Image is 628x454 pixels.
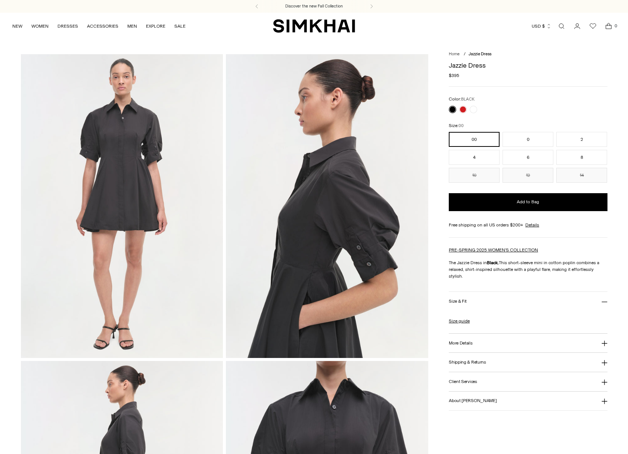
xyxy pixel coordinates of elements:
button: Add to Bag [449,193,607,211]
button: 10 [449,168,500,183]
h3: About [PERSON_NAME] [449,398,497,403]
button: Client Services [449,372,607,391]
a: Open cart modal [601,19,616,34]
span: $395 [449,72,459,79]
label: Size: [449,122,464,129]
button: 00 [449,132,500,147]
button: 8 [556,150,607,165]
h3: Size & Fit [449,299,467,304]
a: Open search modal [554,19,569,34]
strong: Black. [487,260,499,265]
a: DRESSES [57,18,78,34]
h3: Shipping & Returns [449,360,486,365]
h3: Client Services [449,379,477,384]
a: EXPLORE [146,18,165,34]
a: WOMEN [31,18,49,34]
a: MEN [127,18,137,34]
a: Discover the new Fall Collection [285,3,343,9]
div: / [464,51,466,58]
div: Free shipping on all US orders $200+ [449,222,607,228]
button: 6 [503,150,553,165]
h1: Jazzie Dress [449,62,607,69]
a: Wishlist [585,19,600,34]
button: USD $ [532,18,551,34]
label: Color: [449,96,475,103]
span: 00 [458,123,464,128]
a: ACCESSORIES [87,18,118,34]
button: 12 [503,168,553,183]
img: Jazzie Dress [21,54,223,358]
a: SIMKHAI [273,19,355,33]
button: 0 [503,132,553,147]
button: 2 [556,132,607,147]
button: 4 [449,150,500,165]
a: Size guide [449,318,470,324]
a: Details [525,222,539,228]
button: Shipping & Returns [449,353,607,372]
button: More Details [449,334,607,353]
h3: More Details [449,341,472,346]
span: Jazzie Dress [469,52,491,56]
nav: breadcrumbs [449,51,607,58]
button: Size & Fit [449,292,607,311]
a: PRE-SPRING 2025 WOMEN'S COLLECTION [449,247,538,253]
img: Jazzie Dress [226,54,428,358]
a: SALE [174,18,186,34]
a: Go to the account page [570,19,585,34]
span: Add to Bag [517,199,539,205]
button: About [PERSON_NAME] [449,392,607,411]
span: 0 [612,22,619,29]
a: NEW [12,18,22,34]
button: 14 [556,168,607,183]
span: BLACK [461,97,475,102]
p: The Jazzie Dress in This short-sleeve mini in cotton poplin combines a relaxed, shirt-inspired si... [449,259,607,279]
a: Home [449,52,460,56]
